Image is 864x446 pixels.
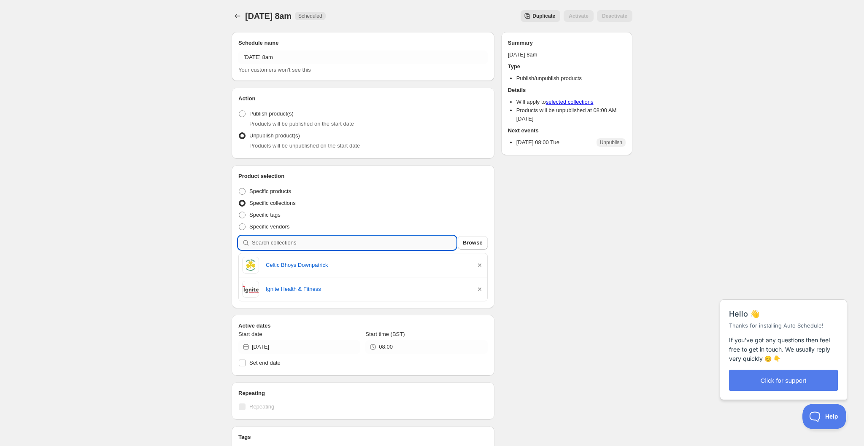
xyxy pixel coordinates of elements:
span: Your customers won't see this [238,67,311,73]
h2: Tags [238,433,488,441]
span: Duplicate [532,13,555,19]
span: Unpublish [600,139,622,146]
h2: Repeating [238,389,488,398]
iframe: Help Scout Beacon - Open [802,404,847,429]
span: Start time (BST) [365,331,405,337]
span: Scheduled [298,13,322,19]
h2: Type [508,62,626,71]
p: [DATE] 08:00 Tue [516,138,559,147]
span: Browse [463,239,483,247]
button: Browse [458,236,488,250]
h2: Action [238,94,488,103]
span: Specific tags [249,212,281,218]
input: Search collections [252,236,456,250]
h2: Summary [508,39,626,47]
span: Set end date [249,360,281,366]
a: Ignite Health & Fitness [266,285,469,293]
h2: Next events [508,126,626,135]
h2: Active dates [238,322,488,330]
span: Products will be published on the start date [249,121,354,127]
iframe: Help Scout Beacon - Messages and Notifications [716,279,852,404]
h2: Schedule name [238,39,488,47]
li: Will apply to [516,98,626,106]
span: Specific products [249,188,291,194]
a: selected collections [546,99,594,105]
span: [DATE] 8am [245,11,292,21]
li: Products will be unpublished at 08:00 AM [DATE] [516,106,626,123]
button: Secondary action label [521,10,560,22]
h2: Product selection [238,172,488,180]
span: Publish product(s) [249,110,294,117]
span: Repeating [249,403,274,410]
span: Unpublish product(s) [249,132,300,139]
li: Publish/unpublish products [516,74,626,83]
h2: Details [508,86,626,94]
span: Specific vendors [249,223,289,230]
button: Schedules [232,10,243,22]
span: Start date [238,331,262,337]
span: Specific collections [249,200,296,206]
a: Celtic Bhoys Downpatrick [266,261,469,269]
span: Products will be unpublished on the start date [249,142,360,149]
p: [DATE] 8am [508,51,626,59]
